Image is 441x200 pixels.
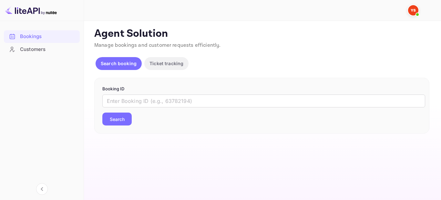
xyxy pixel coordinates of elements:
button: Collapse navigation [36,183,48,195]
p: Booking ID [102,86,421,92]
input: Enter Booking ID (e.g., 63782194) [102,95,425,107]
p: Agent Solution [94,27,429,40]
div: Customers [4,43,80,56]
img: Yandex Support [408,5,418,15]
div: Bookings [4,30,80,43]
p: Ticket tracking [149,60,183,67]
a: Customers [4,43,80,55]
a: Bookings [4,30,80,42]
div: Bookings [20,33,77,40]
span: Manage bookings and customer requests efficiently. [94,42,221,49]
div: Customers [20,46,77,53]
img: LiteAPI logo [5,5,57,15]
button: Search [102,113,132,125]
p: Search booking [101,60,137,67]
